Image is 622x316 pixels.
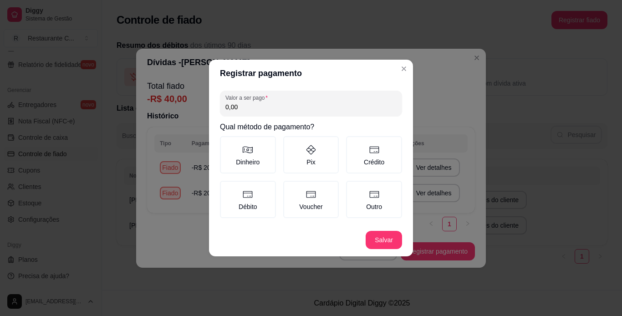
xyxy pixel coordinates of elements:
label: Débito [220,181,276,218]
label: Pix [283,136,339,173]
input: Valor a ser pago [225,102,397,112]
label: Voucher [283,181,339,218]
label: Crédito [346,136,402,173]
label: Outro [346,181,402,218]
button: Close [397,61,411,76]
header: Registrar pagamento [209,60,413,87]
label: Valor a ser pago [225,94,271,102]
label: Dinheiro [220,136,276,173]
button: Salvar [366,231,402,249]
h2: Qual método de pagamento? [220,122,402,133]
